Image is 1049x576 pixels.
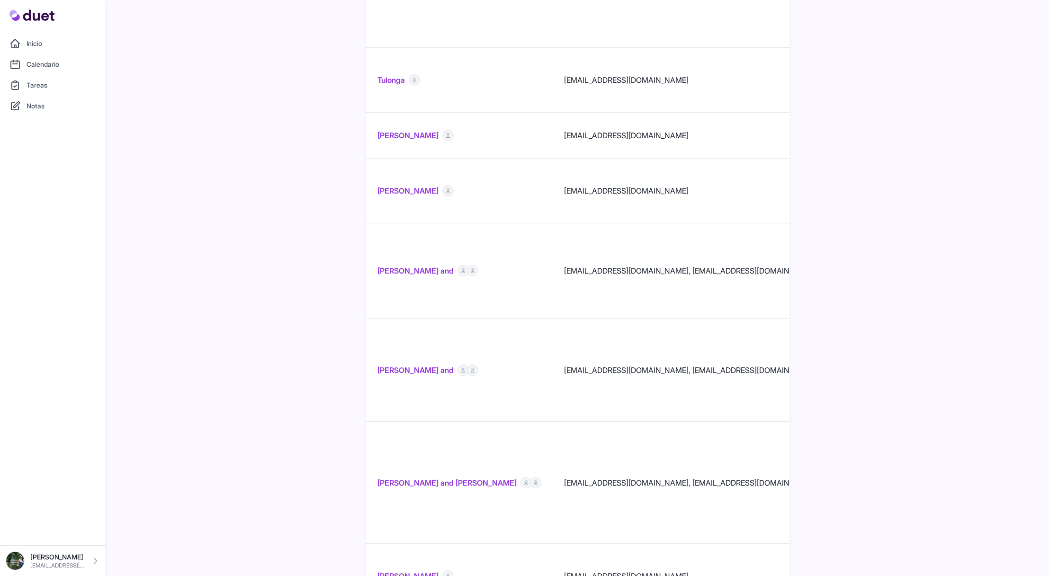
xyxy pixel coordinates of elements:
a: Tulonga [377,74,405,86]
a: [PERSON_NAME] and [377,265,454,276]
td: [EMAIL_ADDRESS][DOMAIN_NAME] [553,48,888,113]
td: [EMAIL_ADDRESS][DOMAIN_NAME] [553,113,888,159]
td: [EMAIL_ADDRESS][DOMAIN_NAME] [553,159,888,223]
a: [PERSON_NAME] [377,185,439,196]
a: [PERSON_NAME] and [PERSON_NAME] [377,477,517,488]
a: Notas [6,97,100,115]
a: [PERSON_NAME] [EMAIL_ADDRESS][DOMAIN_NAME] [6,551,100,570]
a: Calendario [6,55,100,74]
p: [EMAIL_ADDRESS][DOMAIN_NAME] [30,562,85,569]
img: DSC08576_Original.jpeg [6,551,25,570]
a: Inicio [6,34,100,53]
a: [PERSON_NAME] [377,130,439,141]
td: [EMAIL_ADDRESS][DOMAIN_NAME], [EMAIL_ADDRESS][DOMAIN_NAME] [553,223,888,319]
a: [PERSON_NAME] and [377,364,454,376]
td: [EMAIL_ADDRESS][DOMAIN_NAME], [EMAIL_ADDRESS][DOMAIN_NAME] [553,422,888,544]
p: [PERSON_NAME] [30,552,85,562]
td: [EMAIL_ADDRESS][DOMAIN_NAME], [EMAIL_ADDRESS][DOMAIN_NAME] [553,319,888,422]
a: Tareas [6,76,100,95]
